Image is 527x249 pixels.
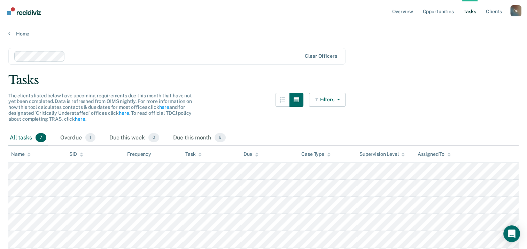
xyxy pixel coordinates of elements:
[75,116,85,122] a: here
[59,130,97,146] div: Overdue1
[417,151,450,157] div: Assigned To
[510,5,521,16] button: Profile dropdown button
[8,130,48,146] div: All tasks7
[301,151,331,157] div: Case Type
[185,151,202,157] div: Task
[7,7,41,15] img: Recidiviz
[215,133,226,142] span: 6
[85,133,95,142] span: 1
[11,151,31,157] div: Name
[159,104,169,110] a: here
[148,133,159,142] span: 0
[127,151,151,157] div: Frequency
[243,151,259,157] div: Due
[8,73,519,87] div: Tasks
[305,53,337,59] div: Clear officers
[503,225,520,242] div: Open Intercom Messenger
[309,93,346,107] button: Filters
[8,93,192,122] span: The clients listed below have upcoming requirements due this month that have not yet been complet...
[359,151,405,157] div: Supervision Level
[69,151,84,157] div: SID
[172,130,227,146] div: Due this month6
[510,5,521,16] div: R C
[8,31,519,37] a: Home
[119,110,129,116] a: here
[36,133,46,142] span: 7
[108,130,161,146] div: Due this week0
